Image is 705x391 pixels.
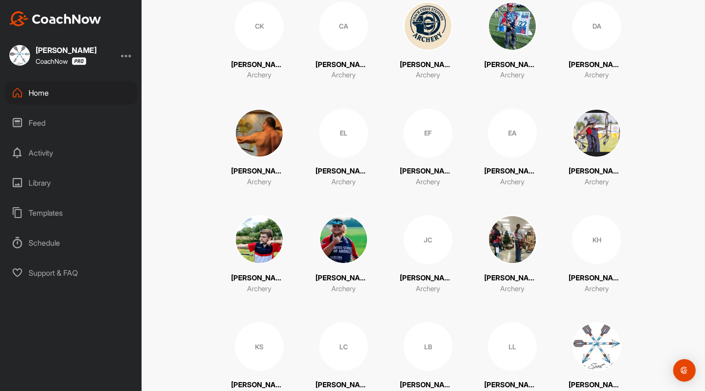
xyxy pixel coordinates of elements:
[319,322,368,371] div: LC
[235,322,284,371] div: KS
[5,231,137,255] div: Schedule
[569,2,625,81] a: DA[PERSON_NAME]Archery
[315,273,372,284] p: [PERSON_NAME]
[404,109,452,158] div: EF
[585,284,609,294] p: Archery
[404,2,452,51] img: square_04bcb1984261e984cea165b91034bc34.jpg
[231,215,287,294] a: [PERSON_NAME]Archery
[315,2,372,81] a: CA[PERSON_NAME]Archery
[331,177,356,188] p: Archery
[319,2,368,51] div: CA
[5,111,137,135] div: Feed
[572,322,621,371] img: square_f8fb05f392231cb637f7275939207f84.jpg
[400,215,456,294] a: JC[PERSON_NAME]Archery
[569,166,625,177] p: [PERSON_NAME]
[488,322,537,371] div: LL
[484,166,540,177] p: [PERSON_NAME]
[235,2,284,51] div: CK
[319,109,368,158] div: EL
[569,380,625,391] p: [PERSON_NAME]
[5,171,137,195] div: Library
[569,60,625,70] p: [PERSON_NAME]
[231,60,287,70] p: [PERSON_NAME]
[231,380,287,391] p: [PERSON_NAME]
[36,57,86,65] div: CoachNow
[673,359,696,382] div: Open Intercom Messenger
[400,273,456,284] p: [PERSON_NAME]
[500,70,525,81] p: Archery
[331,284,356,294] p: Archery
[572,109,621,158] img: square_cb8e952c7d09cae65ea2f0aca55b285f.jpg
[484,215,540,294] a: [PERSON_NAME]Archery
[400,166,456,177] p: [PERSON_NAME]
[319,215,368,264] img: square_20911ecd488e99d00476c6058e974180.jpg
[247,70,271,81] p: Archery
[315,215,372,294] a: [PERSON_NAME]Archery
[404,215,452,264] div: JC
[400,380,456,391] p: [PERSON_NAME]
[5,81,137,105] div: Home
[416,70,440,81] p: Archery
[400,2,456,81] a: [PERSON_NAME]Archery
[572,2,621,51] div: DA
[5,261,137,285] div: Support & FAQ
[36,46,97,54] div: [PERSON_NAME]
[572,215,621,264] div: KH
[400,109,456,188] a: EF[PERSON_NAME]Archery
[488,2,537,51] img: square_17398eeeb2e8391203294e5ce83f0f15.jpg
[500,177,525,188] p: Archery
[72,57,86,65] img: CoachNow Pro
[416,284,440,294] p: Archery
[315,109,372,188] a: EL[PERSON_NAME]Archery
[231,2,287,81] a: CK[PERSON_NAME]Archery
[247,177,271,188] p: Archery
[569,273,625,284] p: [PERSON_NAME]
[5,141,137,165] div: Activity
[416,177,440,188] p: Archery
[235,215,284,264] img: square_35a343a1716432cbcfaf84231ab24eca.jpg
[315,60,372,70] p: [PERSON_NAME]
[585,70,609,81] p: Archery
[9,45,30,66] img: square_f8fb05f392231cb637f7275939207f84.jpg
[404,322,452,371] div: LB
[488,215,537,264] img: square_63ca85c9c6d787e9082a6bee5cb4d745.jpg
[231,273,287,284] p: [PERSON_NAME]
[488,109,537,158] div: EA
[484,273,540,284] p: [PERSON_NAME]
[9,11,101,26] img: CoachNow
[231,166,287,177] p: [PERSON_NAME]
[235,109,284,158] img: square_b2c2e687c0c8f3010c957d975222ee7e.jpg
[484,2,540,81] a: [PERSON_NAME]Archery
[585,177,609,188] p: Archery
[484,380,540,391] p: [PERSON_NAME]
[331,70,356,81] p: Archery
[315,380,372,391] p: [PERSON_NAME]
[569,215,625,294] a: KH[PERSON_NAME]Archery
[484,60,540,70] p: [PERSON_NAME]
[484,109,540,188] a: EA[PERSON_NAME]Archery
[569,109,625,188] a: [PERSON_NAME]Archery
[315,166,372,177] p: [PERSON_NAME]
[400,60,456,70] p: [PERSON_NAME]
[231,109,287,188] a: [PERSON_NAME]Archery
[500,284,525,294] p: Archery
[247,284,271,294] p: Archery
[5,201,137,225] div: Templates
